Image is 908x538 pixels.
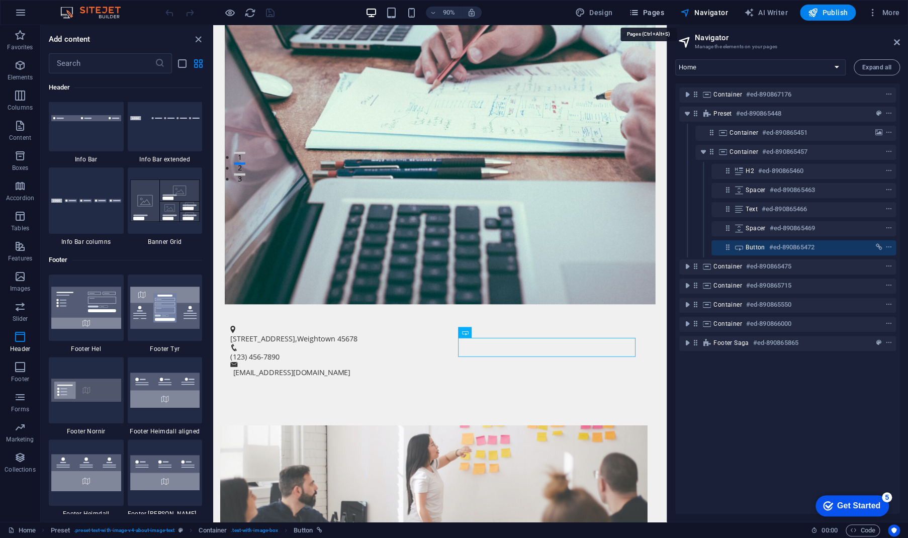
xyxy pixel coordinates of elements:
[441,7,457,19] h6: 90%
[746,260,791,273] h6: #ed-890865475
[746,318,791,330] h6: #ed-890866000
[762,127,807,139] h6: #ed-890865451
[695,42,880,51] h3: Manage the elements on your pages
[51,524,70,536] span: Click to select. Double-click to edit
[746,205,758,213] span: Text
[128,275,203,353] div: Footer Tyr
[130,180,200,222] img: banner.grid.svg
[888,524,900,536] button: Usercentrics
[681,280,693,292] button: toggle-expand
[884,88,894,101] button: context-menu
[808,8,848,18] span: Publish
[13,315,28,323] p: Slider
[49,81,202,94] h6: Header
[49,439,124,518] div: Footer Heimdall
[128,85,203,163] div: Info Bar extended
[19,342,477,354] p: ,
[730,148,758,156] span: Container
[762,203,807,215] h6: #ed-890865466
[884,241,894,253] button: context-menu
[884,184,894,196] button: context-menu
[695,33,900,42] h2: Navigator
[746,167,754,175] span: H2
[884,280,894,292] button: context-menu
[713,91,742,99] span: Container
[713,339,749,347] span: Footer Saga
[9,134,31,142] p: Content
[681,108,693,120] button: toggle-expand
[23,140,36,143] button: 1
[571,5,617,21] button: Design
[19,342,91,353] span: [STREET_ADDRESS]
[571,5,617,21] div: Design (Ctrl+Alt+Y)
[224,7,236,19] button: Click here to leave preview mode and continue editing
[192,33,204,45] button: close panel
[746,243,765,251] span: Button
[49,510,124,518] span: Footer Heimdall
[884,260,894,273] button: context-menu
[294,524,313,536] span: Click to select. Double-click to edit
[178,527,183,533] i: This element is a customizable preset
[93,342,136,353] span: Weightown
[746,280,791,292] h6: #ed-890865715
[829,526,830,534] span: :
[680,8,728,18] span: Navigator
[713,110,732,118] span: Preset
[10,345,30,353] p: Header
[51,454,121,491] img: footer-heimdall.svg
[822,524,837,536] span: 00 00
[681,260,693,273] button: toggle-expand
[128,439,203,518] div: Footer [PERSON_NAME] left
[244,7,256,19] i: Reload page
[128,238,203,246] span: Banner Grid
[22,380,152,391] a: [EMAIL_ADDRESS][DOMAIN_NAME]
[753,337,798,349] h6: #ed-890865865
[769,184,814,196] h6: #ed-890865463
[426,7,462,19] button: 90%
[128,167,203,246] div: Banner Grid
[713,320,742,328] span: Container
[746,88,791,101] h6: #ed-890867176
[713,282,742,290] span: Container
[49,167,124,246] div: Info Bar columns
[11,375,29,383] p: Footer
[231,524,278,536] span: . text-with-image-box
[697,146,709,158] button: toggle-expand
[884,299,894,311] button: context-menu
[846,524,880,536] button: Code
[854,59,900,75] button: Expand all
[49,85,124,163] div: Info Bar
[8,524,36,536] a: Click to cancel selection. Double-click to open Pages
[23,152,36,155] button: 2
[681,337,693,349] button: toggle-expand
[681,318,693,330] button: toggle-expand
[244,7,256,19] button: reload
[884,165,894,177] button: context-menu
[713,262,742,271] span: Container
[128,427,203,435] span: Footer Heimdall aligned
[6,435,34,443] p: Marketing
[676,5,732,21] button: Navigator
[8,104,33,112] p: Columns
[681,299,693,311] button: toggle-expand
[864,5,903,21] button: More
[128,345,203,353] span: Footer Tyr
[49,33,90,45] h6: Add content
[713,301,742,309] span: Container
[862,64,891,70] span: Expand all
[19,363,74,374] span: (123) 456-7890
[884,146,894,158] button: context-menu
[49,427,124,435] span: Footer Nornir
[575,8,613,18] span: Design
[49,155,124,163] span: Info Bar
[740,5,792,21] button: AI Writer
[8,73,33,81] p: Elements
[130,287,200,329] img: footer-tyr.svg
[58,7,133,19] img: Editor Logo
[746,224,765,232] span: Spacer
[8,254,32,262] p: Features
[681,88,693,101] button: toggle-expand
[11,224,29,232] p: Tables
[11,405,29,413] p: Forms
[868,8,899,18] span: More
